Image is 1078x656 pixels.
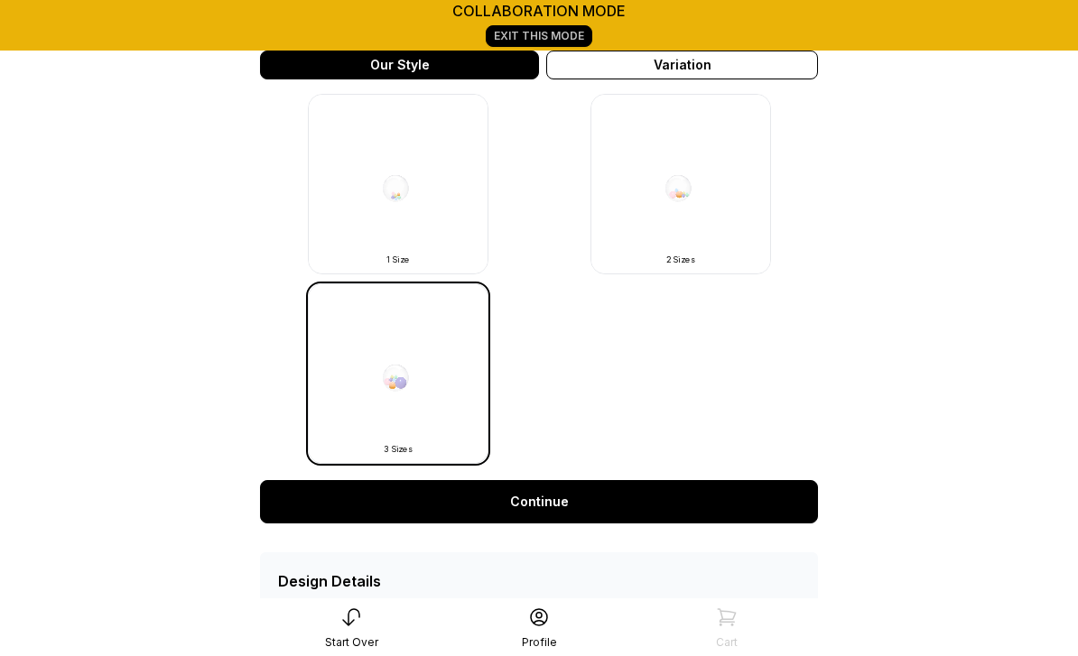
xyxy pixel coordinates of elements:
[330,254,466,265] div: 1 Size
[308,283,488,464] img: -
[260,480,818,523] a: Continue
[613,254,748,265] div: 2 Sizes
[325,635,378,650] div: Start Over
[308,94,488,274] img: -
[278,570,381,592] div: Design Details
[330,444,466,455] div: 3 Sizes
[546,51,818,79] div: Variation
[260,51,539,79] div: Our Style
[486,25,592,47] a: Exit This Mode
[522,635,557,650] div: Profile
[590,94,771,274] img: -
[716,635,738,650] div: Cart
